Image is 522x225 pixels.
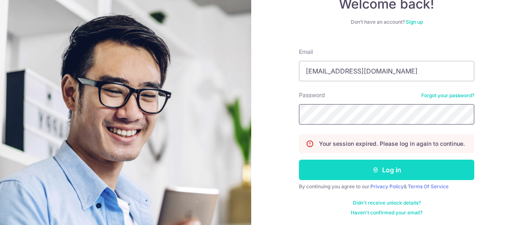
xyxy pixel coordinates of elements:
p: Your session expired. Please log in again to continue. [319,140,465,148]
button: Log in [299,160,474,180]
div: By continuing you agree to our & [299,183,474,190]
a: Haven't confirmed your email? [351,209,422,216]
label: Password [299,91,325,99]
a: Terms Of Service [408,183,449,189]
input: Enter your Email [299,61,474,81]
label: Email [299,48,313,56]
a: Didn't receive unlock details? [353,200,421,206]
a: Forgot your password? [421,92,474,99]
a: Privacy Policy [370,183,404,189]
div: Don’t have an account? [299,19,474,25]
a: Sign up [406,19,423,25]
